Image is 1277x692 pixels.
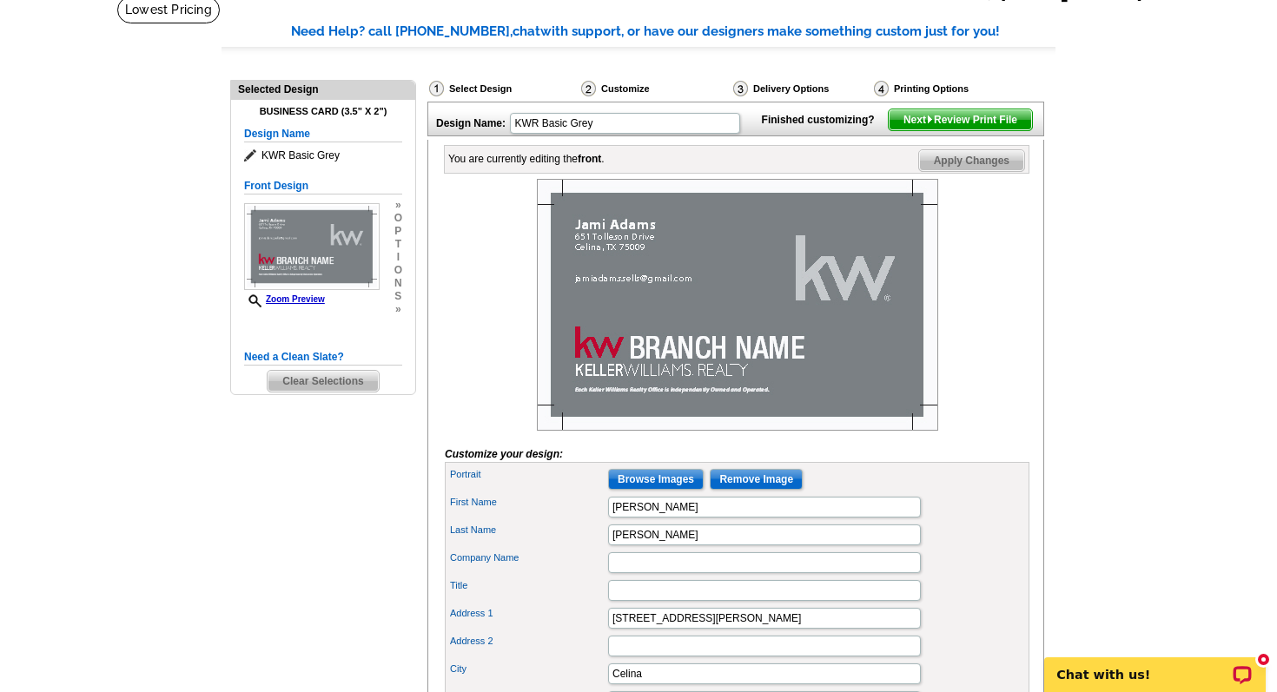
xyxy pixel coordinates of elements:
[445,448,563,460] i: Customize your design:
[872,80,1027,97] div: Printing Options
[231,81,415,97] div: Selected Design
[394,277,402,290] span: n
[244,126,402,142] h5: Design Name
[733,81,748,96] img: Delivery Options
[450,550,606,565] label: Company Name
[450,495,606,510] label: First Name
[291,22,1055,42] div: Need Help? call [PHONE_NUMBER], with support, or have our designers make something custom just fo...
[450,467,606,482] label: Portrait
[394,251,402,264] span: i
[394,225,402,238] span: p
[244,178,402,194] h5: Front Design
[394,264,402,277] span: o
[394,199,402,212] span: »
[427,80,579,102] div: Select Design
[448,151,605,167] div: You are currently editing the .
[244,203,380,290] img: Z18882405_00001_1.jpg
[926,115,934,123] img: button-next-arrow-white.png
[394,238,402,251] span: t
[244,349,402,366] h5: Need a Clean Slate?
[394,303,402,316] span: »
[889,109,1032,130] span: Next Review Print File
[579,80,731,102] div: Customize
[919,150,1024,171] span: Apply Changes
[762,114,885,126] strong: Finished customizing?
[450,634,606,649] label: Address 2
[394,212,402,225] span: o
[581,81,596,96] img: Customize
[874,81,889,96] img: Printing Options & Summary
[244,294,325,304] a: Zoom Preview
[450,523,606,537] label: Last Name
[513,23,540,39] span: chat
[268,371,378,392] span: Clear Selections
[450,606,606,621] label: Address 1
[436,117,506,129] strong: Design Name:
[244,147,402,164] span: KWR Basic Grey
[450,662,606,676] label: City
[731,80,872,97] div: Delivery Options
[244,106,402,117] h4: Business Card (3.5" x 2")
[450,578,606,593] label: Title
[429,81,444,96] img: Select Design
[1033,637,1277,692] iframe: LiveChat chat widget
[394,290,402,303] span: s
[608,469,704,490] input: Browse Images
[710,469,803,490] input: Remove Image
[537,179,938,431] img: Z18882405_00001_1.jpg
[578,153,601,165] b: front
